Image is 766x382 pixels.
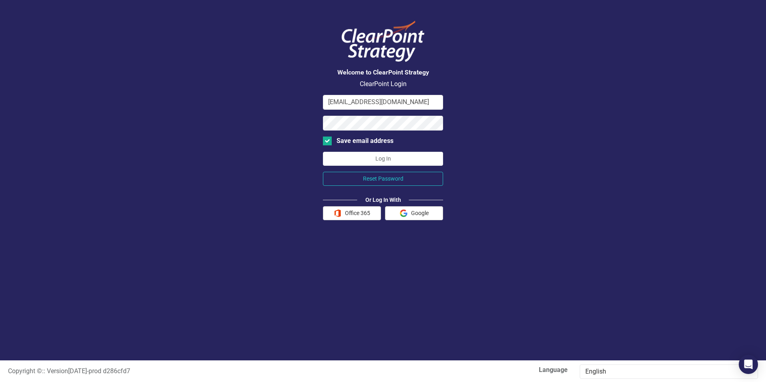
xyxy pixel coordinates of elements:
[335,16,431,67] img: ClearPoint Logo
[323,95,443,110] input: Email Address
[323,69,443,76] h3: Welcome to ClearPoint Strategy
[323,152,443,166] button: Log In
[739,355,758,374] div: Open Intercom Messenger
[337,137,393,146] div: Save email address
[334,209,341,217] img: Office 365
[8,367,42,375] span: Copyright ©
[323,172,443,186] button: Reset Password
[2,367,383,376] div: :: Version [DATE] - prod d286cfd7
[357,196,409,204] div: Or Log In With
[323,206,381,220] button: Office 365
[400,209,407,217] img: Google
[323,80,443,89] p: ClearPoint Login
[389,366,568,375] label: Language
[585,367,744,376] div: English
[385,206,443,220] button: Google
